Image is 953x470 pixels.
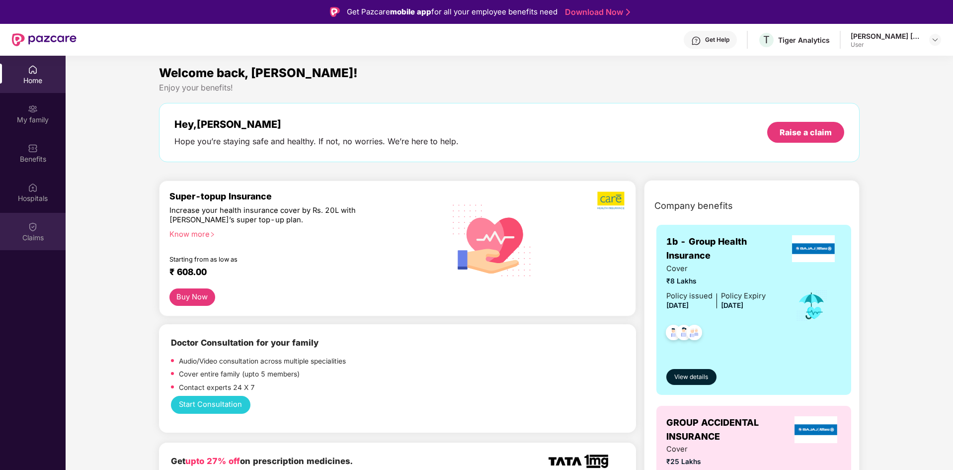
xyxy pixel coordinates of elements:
[174,118,459,130] div: Hey, [PERSON_NAME]
[794,416,837,443] img: insurerLogo
[666,369,716,385] button: View details
[851,41,920,49] div: User
[28,222,38,232] img: svg+xml;base64,PHN2ZyBpZD0iQ2xhaW0iIHhtbG5zPSJodHRwOi8vd3d3LnczLm9yZy8yMDAwL3N2ZyIgd2lkdGg9IjIwIi...
[626,7,630,17] img: Stroke
[691,36,701,46] img: svg+xml;base64,PHN2ZyBpZD0iSGVscC0zMngzMiIgeG1sbnM9Imh0dHA6Ly93d3cudzMub3JnLzIwMDAvc3ZnIiB3aWR0aD...
[171,396,250,414] button: Start Consultation
[666,457,766,468] span: ₹25 Lakhs
[445,191,540,288] img: svg+xml;base64,PHN2ZyB4bWxucz0iaHR0cDovL3d3dy53My5vcmcvMjAwMC9zdmciIHhtbG5zOnhsaW5rPSJodHRwOi8vd3...
[159,83,860,93] div: Enjoy your benefits!
[661,322,686,346] img: svg+xml;base64,PHN2ZyB4bWxucz0iaHR0cDovL3d3dy53My5vcmcvMjAwMC9zdmciIHdpZHRoPSI0OC45NDMiIGhlaWdodD...
[159,66,358,80] span: Welcome back, [PERSON_NAME]!
[210,232,215,237] span: right
[179,369,300,380] p: Cover entire family (upto 5 members)
[666,416,791,444] span: GROUP ACCIDENTAL INSURANCE
[705,36,729,44] div: Get Help
[721,301,743,309] span: [DATE]
[666,276,766,287] span: ₹8 Lakhs
[565,7,627,17] a: Download Now
[171,456,353,466] b: Get on prescription medicines.
[549,455,608,468] img: TATA_1mg_Logo.png
[792,235,835,262] img: insurerLogo
[169,206,393,225] div: Increase your health insurance cover by Rs. 20L with [PERSON_NAME]’s super top-up plan.
[780,127,832,138] div: Raise a claim
[666,444,766,455] span: Cover
[169,191,436,201] div: Super-topup Insurance
[12,33,77,46] img: New Pazcare Logo
[169,230,430,237] div: Know more
[169,256,394,263] div: Starting from as low as
[851,31,920,41] div: [PERSON_NAME] [PERSON_NAME]
[28,143,38,153] img: svg+xml;base64,PHN2ZyBpZD0iQmVuZWZpdHMiIHhtbG5zPSJodHRwOi8vd3d3LnczLm9yZy8yMDAwL3N2ZyIgd2lkdGg9Ij...
[174,136,459,147] div: Hope you’re staying safe and healthy. If not, no worries. We’re here to help.
[28,104,38,114] img: svg+xml;base64,PHN2ZyB3aWR0aD0iMjAiIGhlaWdodD0iMjAiIHZpZXdCb3g9IjAgMCAyMCAyMCIgZmlsbD0ibm9uZSIgeG...
[330,7,340,17] img: Logo
[778,35,830,45] div: Tiger Analytics
[682,322,707,346] img: svg+xml;base64,PHN2ZyB4bWxucz0iaHR0cDovL3d3dy53My5vcmcvMjAwMC9zdmciIHdpZHRoPSI0OC45NDMiIGhlaWdodD...
[171,338,318,348] b: Doctor Consultation for your family
[763,34,770,46] span: T
[666,235,786,263] span: 1b - Group Health Insurance
[597,191,626,210] img: b5dec4f62d2307b9de63beb79f102df3.png
[28,183,38,192] img: svg+xml;base64,PHN2ZyBpZD0iSG9zcGl0YWxzIiB4bWxucz0iaHR0cDovL3d3dy53My5vcmcvMjAwMC9zdmciIHdpZHRoPS...
[795,289,828,322] img: icon
[28,65,38,75] img: svg+xml;base64,PHN2ZyBpZD0iSG9tZSIgeG1sbnM9Imh0dHA6Ly93d3cudzMub3JnLzIwMDAvc3ZnIiB3aWR0aD0iMjAiIG...
[674,373,708,382] span: View details
[666,301,689,309] span: [DATE]
[931,36,939,44] img: svg+xml;base64,PHN2ZyBpZD0iRHJvcGRvd24tMzJ4MzIiIHhtbG5zPSJodHRwOi8vd3d3LnczLm9yZy8yMDAwL3N2ZyIgd2...
[666,290,713,302] div: Policy issued
[179,356,346,367] p: Audio/Video consultation across multiple specialities
[185,456,240,466] span: upto 27% off
[666,263,766,275] span: Cover
[169,288,215,306] button: Buy Now
[179,382,255,393] p: Contact experts 24 X 7
[672,322,696,346] img: svg+xml;base64,PHN2ZyB4bWxucz0iaHR0cDovL3d3dy53My5vcmcvMjAwMC9zdmciIHdpZHRoPSI0OC45NDMiIGhlaWdodD...
[347,6,557,18] div: Get Pazcare for all your employee benefits need
[721,290,766,302] div: Policy Expiry
[169,267,426,279] div: ₹ 608.00
[654,199,733,213] span: Company benefits
[390,7,431,16] strong: mobile app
